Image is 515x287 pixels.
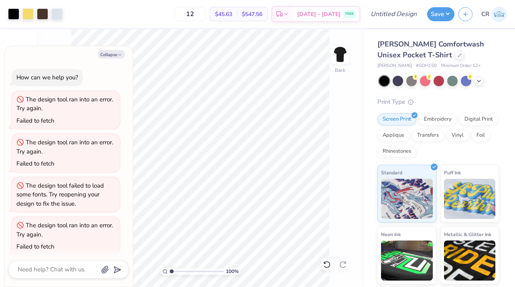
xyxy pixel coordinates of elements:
span: [PERSON_NAME] [377,63,412,69]
div: Embroidery [419,113,457,125]
div: Failed to fetch [16,160,55,168]
img: Cambry Rutherford [491,6,507,22]
div: The design tool failed to load some fonts. Try reopening your design to fix the issue. [16,182,104,208]
span: 100 % [226,268,239,275]
div: Failed to fetch [16,243,55,251]
img: Neon Ink [381,241,433,281]
div: Digital Print [459,113,498,125]
img: Back [332,46,348,63]
div: Vinyl [446,129,469,141]
div: Transfers [412,129,444,141]
div: The design tool ran into an error. Try again. [16,221,113,238]
img: Puff Ink [444,179,496,219]
div: Rhinestones [377,146,416,158]
a: CR [481,6,507,22]
span: Standard [381,168,402,177]
div: Back [335,67,345,74]
img: Metallic & Glitter Ink [444,241,496,281]
span: FREE [345,11,354,17]
span: $547.56 [242,10,262,18]
img: Standard [381,179,433,219]
div: The design tool ran into an error. Try again. [16,95,113,113]
span: Puff Ink [444,168,461,177]
div: Foil [471,129,490,141]
input: – – [174,7,206,21]
span: # GDH150 [416,63,437,69]
div: Failed to fetch [16,117,55,125]
span: Minimum Order: 12 + [441,63,481,69]
div: Print Type [377,97,499,107]
input: Untitled Design [364,6,423,22]
span: $45.63 [215,10,232,18]
span: CR [481,10,489,19]
button: Save [427,7,454,21]
div: The design tool ran into an error. Try again. [16,138,113,156]
span: [PERSON_NAME] Comfortwash Unisex Pocket T-Shirt [377,39,484,60]
span: Neon Ink [381,230,401,238]
span: [DATE] - [DATE] [297,10,341,18]
div: How can we help you? [16,73,78,81]
div: Screen Print [377,113,416,125]
span: Metallic & Glitter Ink [444,230,491,238]
button: Collapse [98,50,125,59]
div: Applique [377,129,410,141]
